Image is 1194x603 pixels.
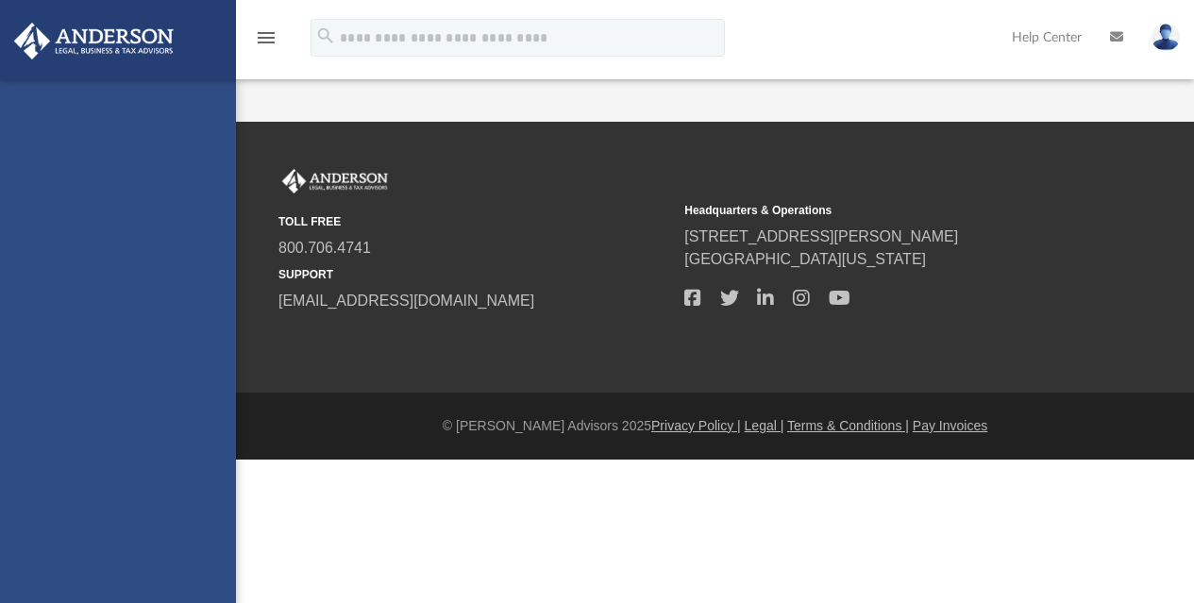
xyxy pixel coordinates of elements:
img: User Pic [1152,24,1180,51]
a: Pay Invoices [913,418,987,433]
a: Terms & Conditions | [787,418,909,433]
div: © [PERSON_NAME] Advisors 2025 [236,416,1194,436]
a: 800.706.4741 [278,240,371,256]
a: Legal | [745,418,784,433]
img: Anderson Advisors Platinum Portal [278,169,392,193]
a: menu [255,36,277,49]
a: [GEOGRAPHIC_DATA][US_STATE] [684,251,926,267]
img: Anderson Advisors Platinum Portal [8,23,179,59]
a: [STREET_ADDRESS][PERSON_NAME] [684,228,958,244]
a: [EMAIL_ADDRESS][DOMAIN_NAME] [278,293,534,309]
i: search [315,25,336,46]
small: Headquarters & Operations [684,202,1077,219]
small: TOLL FREE [278,213,671,230]
small: SUPPORT [278,266,671,283]
a: Privacy Policy | [651,418,741,433]
i: menu [255,26,277,49]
